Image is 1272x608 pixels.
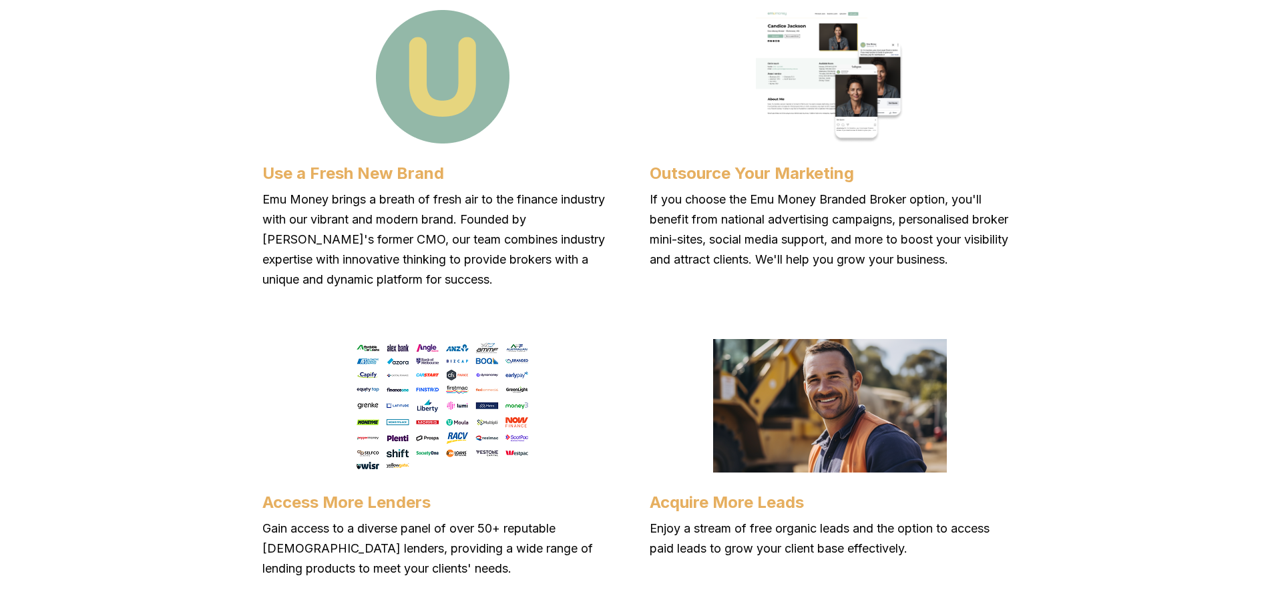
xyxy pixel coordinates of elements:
[262,164,623,183] h4: Use a Fresh New Brand
[262,519,623,579] p: Gain access to a diverse panel of over 50+ reputable [DEMOGRAPHIC_DATA] lenders, providing a wide...
[376,10,509,143] img: Emu Money - Use a Fresh New Brand
[262,190,623,290] p: Emu Money brings a breath of fresh air to the finance industry with our vibrant and modern brand....
[650,164,1010,183] h4: Outsource Your Marketing
[650,519,1010,559] p: Enjoy a stream of free organic leads and the option to access paid leads to grow your client base...
[353,339,532,473] img: Emu Money - Access More Lenders
[262,493,623,512] h4: Access More Lenders
[756,10,903,143] img: Emu Money - Outsource Your Marketing
[713,339,947,473] img: Emu Money - Acquire More Leads
[650,493,1010,512] h4: Acquire More Leads
[650,190,1010,270] p: If you choose the Emu Money Branded Broker option, you'll benefit from national advertising campa...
